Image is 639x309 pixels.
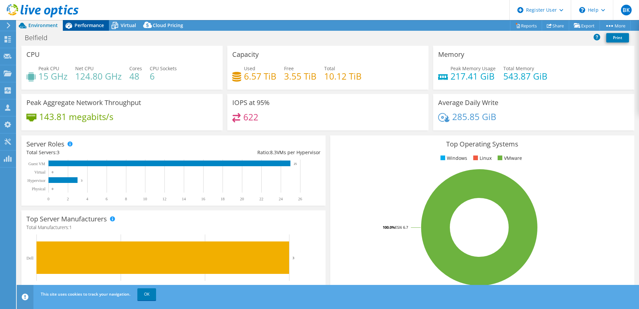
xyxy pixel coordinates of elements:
[26,149,173,156] div: Total Servers:
[569,20,600,31] a: Export
[244,65,255,72] span: Used
[26,51,40,58] h3: CPU
[221,197,225,201] text: 18
[496,154,522,162] li: VMware
[232,51,259,58] h3: Capacity
[26,256,33,261] text: Dell
[182,197,186,201] text: 14
[244,73,276,80] h4: 6.57 TiB
[503,73,547,80] h4: 543.87 GiB
[28,22,58,28] span: Environment
[243,113,258,121] h4: 622
[38,73,68,80] h4: 15 GHz
[67,197,69,201] text: 2
[28,162,45,166] text: Guest VM
[270,149,277,156] span: 8.3
[52,187,53,191] text: 0
[438,99,498,106] h3: Average Daily Write
[81,179,83,182] text: 3
[173,149,321,156] div: Ratio: VMs per Hypervisor
[26,215,107,223] h3: Top Server Manufacturers
[26,99,141,106] h3: Peak Aggregate Network Throughput
[75,73,122,80] h4: 124.80 GHz
[284,73,316,80] h4: 3.55 TiB
[38,65,59,72] span: Peak CPU
[503,65,534,72] span: Total Memory
[143,197,147,201] text: 10
[240,197,244,201] text: 20
[57,149,59,156] span: 3
[69,224,72,230] span: 1
[298,197,302,201] text: 26
[600,20,631,31] a: More
[324,73,362,80] h4: 10.12 TiB
[451,65,496,72] span: Peak Memory Usage
[472,154,492,162] li: Linux
[27,178,45,183] text: Hypervisor
[294,162,297,166] text: 25
[41,291,130,297] span: This site uses cookies to track your navigation.
[129,65,142,72] span: Cores
[150,73,177,80] h4: 6
[22,34,58,41] h1: Belfield
[383,225,395,230] tspan: 100.0%
[451,73,496,80] h4: 217.41 GiB
[137,288,156,300] a: OK
[150,65,177,72] span: CPU Sockets
[125,197,127,201] text: 8
[75,65,94,72] span: Net CPU
[439,154,467,162] li: Windows
[201,197,205,201] text: 16
[121,22,136,28] span: Virtual
[292,256,294,260] text: 3
[75,22,104,28] span: Performance
[26,140,65,148] h3: Server Roles
[259,197,263,201] text: 22
[162,197,166,201] text: 12
[335,140,629,148] h3: Top Operating Systems
[153,22,183,28] span: Cloud Pricing
[542,20,569,31] a: Share
[39,113,113,120] h4: 143.81 megabits/s
[52,171,53,174] text: 0
[106,197,108,201] text: 6
[324,65,335,72] span: Total
[86,197,88,201] text: 4
[47,197,49,201] text: 0
[284,65,294,72] span: Free
[34,170,46,175] text: Virtual
[26,224,321,231] h4: Total Manufacturers:
[510,20,542,31] a: Reports
[232,99,270,106] h3: IOPS at 95%
[279,197,283,201] text: 24
[452,113,496,120] h4: 285.85 GiB
[395,225,408,230] tspan: ESXi 6.7
[32,187,45,191] text: Physical
[621,5,632,15] span: BK
[579,7,585,13] svg: \n
[606,33,629,42] a: Print
[129,73,142,80] h4: 48
[438,51,464,58] h3: Memory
